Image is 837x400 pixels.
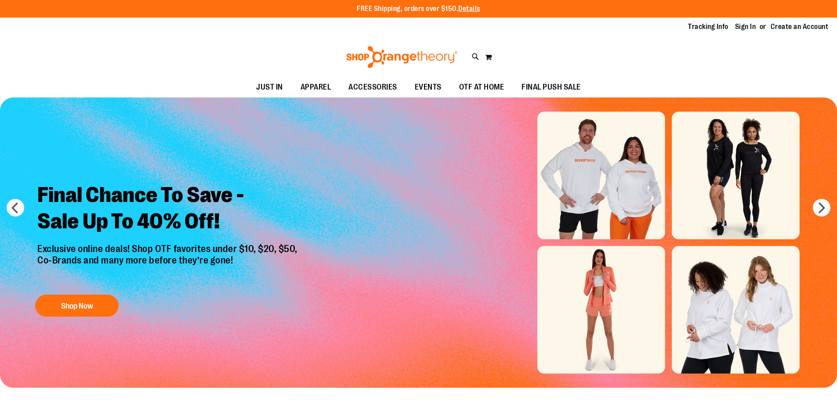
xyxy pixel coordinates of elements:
span: OTF AT HOME [459,77,504,97]
img: Shop Orangetheory [345,46,459,68]
h2: Final Chance To Save - Sale Up To 40% Off! [31,175,306,243]
span: APPAREL [301,77,331,97]
a: Details [458,5,480,13]
span: JUST IN [256,77,283,97]
button: next [813,199,830,216]
button: prev [7,199,24,216]
a: Sign In [735,22,756,32]
a: Final Chance To Save -Sale Up To 40% Off! Exclusive online deals! Shop OTF favorites under $10, $... [31,175,306,321]
span: EVENTS [415,77,442,97]
p: Exclusive online deals! Shop OTF favorites under $10, $20, $50, Co-Brands and many more before th... [31,243,306,286]
a: Create an Account [771,22,829,32]
span: ACCESSORIES [348,77,397,97]
p: FREE Shipping, orders over $150. [357,4,480,14]
button: Shop Now [35,295,119,317]
a: Tracking Info [688,22,728,32]
span: FINAL PUSH SALE [522,77,581,97]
